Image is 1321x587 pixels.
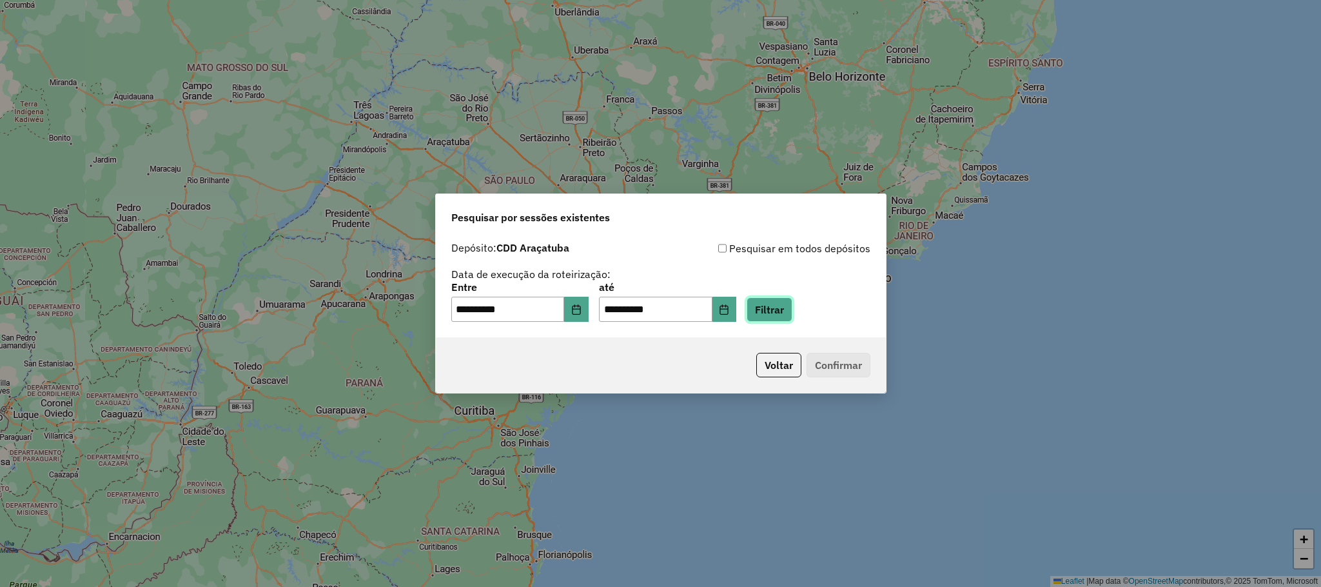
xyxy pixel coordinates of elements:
label: Entre [451,279,589,295]
label: Data de execução da roteirização: [451,266,611,282]
button: Filtrar [747,297,792,322]
label: até [599,279,736,295]
strong: CDD Araçatuba [496,241,569,254]
button: Voltar [756,353,801,377]
span: Pesquisar por sessões existentes [451,210,610,225]
button: Choose Date [564,297,589,323]
button: Choose Date [712,297,737,323]
label: Depósito: [451,240,569,255]
div: Pesquisar em todos depósitos [661,241,870,256]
